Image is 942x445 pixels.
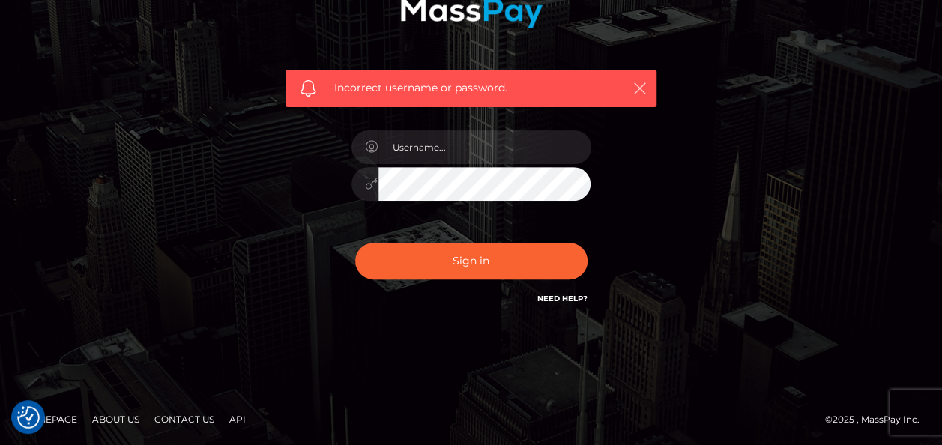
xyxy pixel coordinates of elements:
a: Need Help? [537,294,588,303]
button: Sign in [355,243,588,279]
img: Revisit consent button [17,406,40,429]
button: Consent Preferences [17,406,40,429]
div: © 2025 , MassPay Inc. [825,411,931,428]
a: Homepage [16,408,83,431]
input: Username... [378,130,591,164]
a: API [223,408,252,431]
a: Contact Us [148,408,220,431]
span: Incorrect username or password. [334,80,608,96]
a: About Us [86,408,145,431]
